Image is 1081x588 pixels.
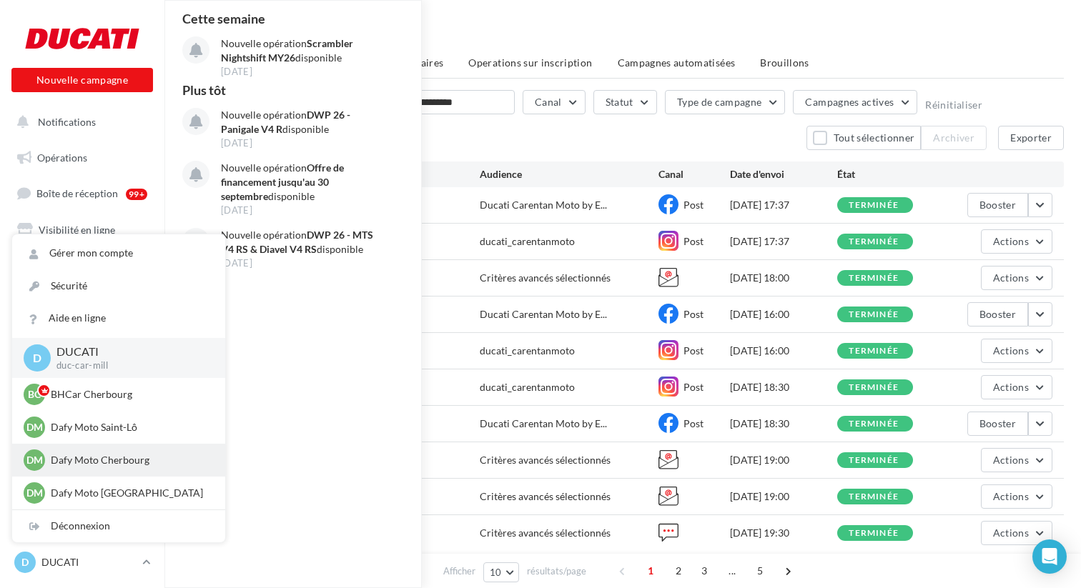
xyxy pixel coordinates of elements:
[805,96,894,108] span: Campagnes actives
[480,234,575,249] div: ducati_carentanmoto
[730,453,837,467] div: [DATE] 19:00
[9,322,156,352] a: Contacts
[51,387,208,402] p: BHCar Cherbourg
[967,193,1028,217] button: Booster
[993,490,1029,502] span: Actions
[667,559,690,582] span: 2
[11,549,153,576] a: D DUCATI
[849,383,899,392] div: terminée
[443,564,475,578] span: Afficher
[51,420,208,434] p: Dafy Moto Saint-Lô
[925,99,982,111] button: Réinitialiser
[993,344,1029,357] span: Actions
[849,274,899,283] div: terminée
[639,559,662,582] span: 1
[9,107,150,137] button: Notifications
[56,344,202,360] p: DUCATI
[12,237,225,269] a: Gérer mon compte
[51,486,208,500] p: Dafy Moto [GEOGRAPHIC_DATA]
[993,381,1029,393] span: Actions
[480,380,575,394] div: ducati_carentanmoto
[593,90,657,114] button: Statut
[1032,539,1067,574] div: Open Intercom Messenger
[849,419,899,429] div: terminée
[730,167,837,181] div: Date d'envoi
[9,357,156,387] a: Médiathèque
[12,302,225,334] a: Aide en ligne
[12,270,225,302] a: Sécurité
[981,229,1052,254] button: Actions
[730,234,837,249] div: [DATE] 17:37
[480,271,658,285] div: Critères avancés sélectionnés
[9,286,156,316] a: Campagnes
[21,555,29,569] span: D
[490,567,502,578] span: 10
[683,381,704,393] span: Post
[618,56,736,69] span: Campagnes automatisées
[683,199,704,211] span: Post
[56,359,202,372] p: duc-car-mill
[730,198,837,212] div: [DATE] 17:37
[849,237,899,246] div: terminée
[730,271,837,285] div: [DATE] 18:00
[683,308,704,320] span: Post
[182,23,1064,44] div: Mes campagnes
[9,178,156,209] a: Boîte de réception99+
[480,344,575,358] div: ducati_carentanmoto
[730,344,837,358] div: [DATE] 16:00
[480,453,658,467] div: Critères avancés sélectionnés
[38,116,96,128] span: Notifications
[849,347,899,356] div: terminée
[483,562,520,582] button: 10
[998,126,1064,150] button: Exporter
[9,215,156,245] a: Visibilité en ligne
[683,235,704,247] span: Post
[12,510,225,542] div: Déconnexion
[39,224,115,236] span: Visibilité en ligne
[749,559,771,582] span: 5
[693,559,716,582] span: 3
[683,417,704,429] span: Post
[658,167,730,181] div: Canal
[981,521,1052,545] button: Actions
[967,302,1028,327] button: Booster
[993,235,1029,247] span: Actions
[837,167,944,181] div: État
[993,454,1029,466] span: Actions
[26,420,43,434] span: DM
[41,555,137,569] p: DUCATI
[9,392,156,422] a: Calendrier
[468,56,592,69] span: Operations sur inscription
[480,198,607,212] span: Ducati Carentan Moto by E...
[33,349,41,366] span: D
[849,201,899,210] div: terminée
[981,266,1052,290] button: Actions
[793,90,917,114] button: Campagnes actives
[981,375,1052,399] button: Actions
[849,529,899,538] div: terminée
[967,412,1028,436] button: Booster
[730,526,837,540] div: [DATE] 19:30
[849,492,899,502] div: terminée
[26,486,43,500] span: DM
[480,489,658,504] div: Critères avancés sélectionnés
[28,387,41,402] span: BC
[806,126,921,150] button: Tout sélectionner
[730,417,837,431] div: [DATE] 18:30
[126,189,147,200] div: 99+
[981,339,1052,363] button: Actions
[51,453,208,467] p: Dafy Moto Cherbourg
[730,380,837,394] div: [DATE] 18:30
[849,310,899,319] div: terminée
[665,90,786,114] button: Type de campagne
[9,143,156,173] a: Opérations
[730,489,837,504] div: [DATE] 19:00
[921,126,987,150] button: Archiver
[993,271,1029,284] span: Actions
[993,527,1029,539] span: Actions
[480,307,607,322] span: Ducati Carentan Moto by E...
[523,90,586,114] button: Canal
[683,344,704,357] span: Post
[981,448,1052,472] button: Actions
[721,559,744,582] span: ...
